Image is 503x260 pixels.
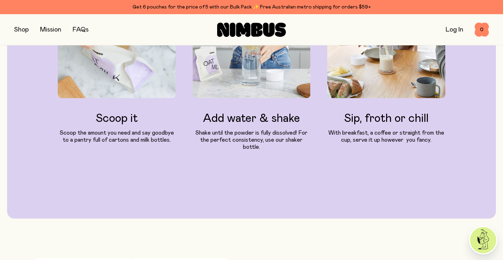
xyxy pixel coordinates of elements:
a: Log In [446,27,463,33]
p: With breakfast, a coffee or straight from the cup, serve it up however you fancy. [327,129,445,143]
img: Oat Milk pouch being opened [58,4,175,98]
h3: Add water & shake [193,112,310,125]
a: Mission [40,27,61,33]
p: Shake until the powder is fully dissolved! For the perfect consistency, use our shaker bottle. [193,129,310,151]
h3: Scoop it [58,112,175,125]
img: Adding Nimbus Oat Milk to bottle [193,4,310,98]
img: Pouring Oat Milk into a glass cup at dining room table [327,4,445,98]
div: Get 6 pouches for the price of 5 with our Bulk Pack ✨ Free Australian metro shipping for orders $59+ [14,3,489,11]
img: agent [470,227,496,253]
a: FAQs [73,27,89,33]
h3: Sip, froth or chill [327,112,445,125]
p: Scoop the amount you need and say goodbye to a pantry full of cartons and milk bottles. [58,129,175,143]
button: 0 [475,23,489,37]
